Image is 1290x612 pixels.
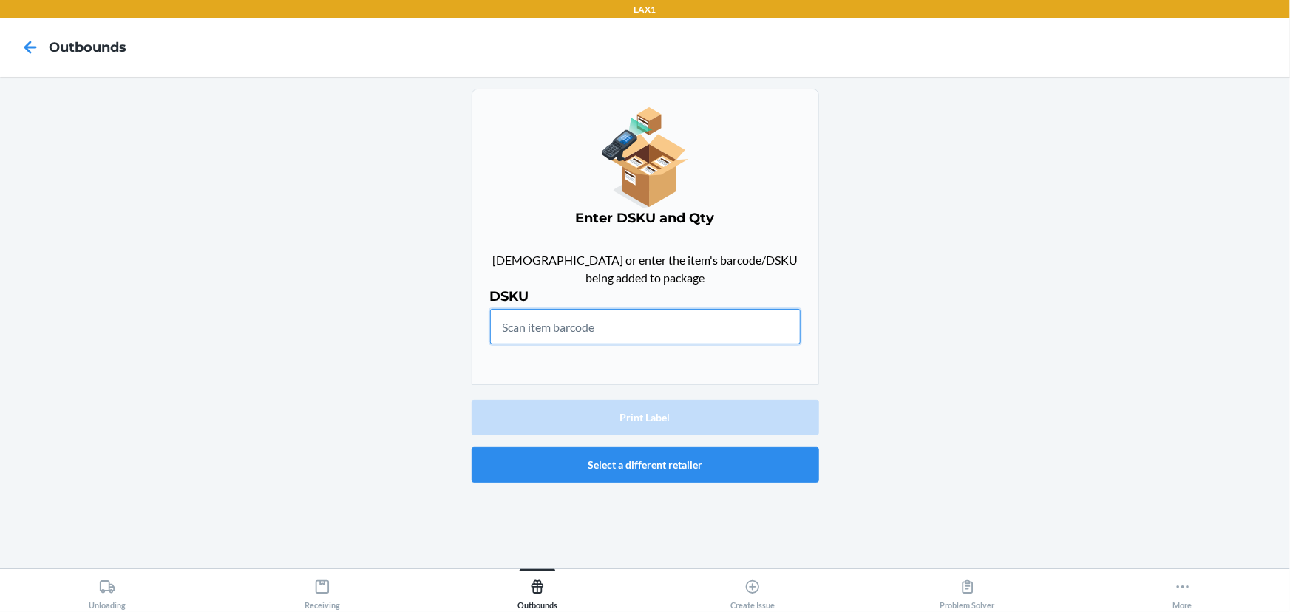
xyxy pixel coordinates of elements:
div: Receiving [305,573,340,610]
button: More [1075,569,1290,610]
p: [DEMOGRAPHIC_DATA] or enter the item's barcode/DSKU being added to package [490,251,801,287]
div: Unloading [89,573,126,610]
button: Problem Solver [860,569,1075,610]
h4: Outbounds [49,38,126,57]
button: Select a different retailer [472,447,819,483]
p: LAX1 [634,3,656,16]
button: Receiving [215,569,430,610]
div: Create Issue [730,573,775,610]
button: Create Issue [645,569,860,610]
button: Print Label [472,400,819,435]
input: Scan item barcode [490,309,801,344]
div: Problem Solver [940,573,995,610]
div: More [1173,573,1192,610]
div: Outbounds [517,573,557,610]
h4: Enter DSKU and Qty [490,208,801,228]
h4: DSKU [490,287,801,306]
button: Outbounds [430,569,645,610]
